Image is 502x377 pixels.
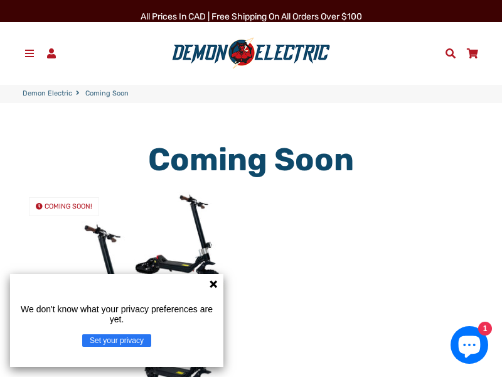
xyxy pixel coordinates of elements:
span: All Prices in CAD | Free shipping on all orders over $100 [141,11,362,22]
span: Coming Soon [85,89,129,99]
h1: Coming Soon [19,141,483,178]
p: We don't know what your privacy preferences are yet. [15,304,218,324]
button: Set your privacy [82,334,151,347]
img: Demon Electric logo [168,37,334,70]
span: COMING SOON! [45,202,92,210]
a: Demon Electric [23,89,72,99]
inbox-online-store-chat: Shopify online store chat [447,326,492,367]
